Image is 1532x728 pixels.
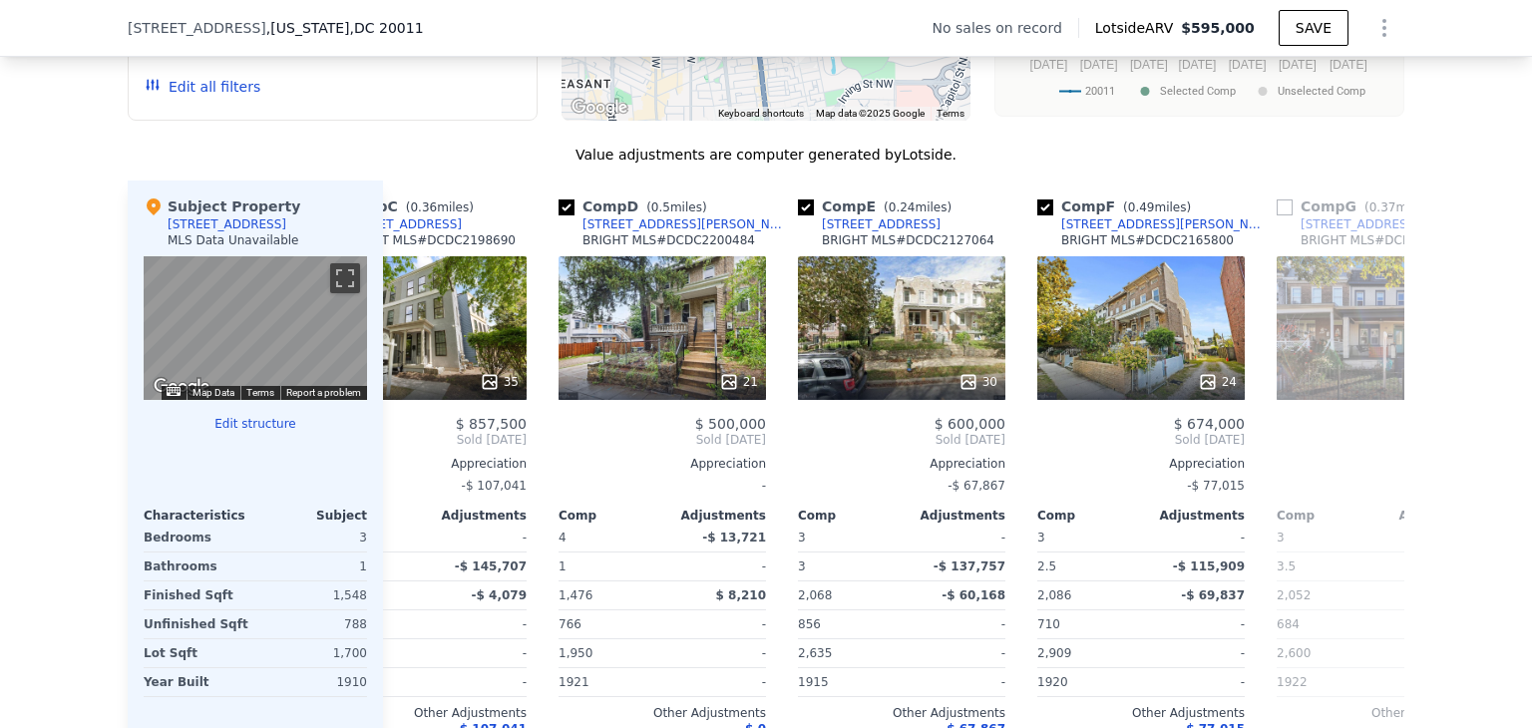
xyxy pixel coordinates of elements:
[1279,10,1348,46] button: SAVE
[144,256,367,400] div: Map
[567,95,632,121] img: Google
[259,639,367,667] div: 1,700
[937,108,964,119] a: Terms (opens in new tab)
[559,552,658,580] div: 1
[798,531,806,545] span: 3
[168,232,299,248] div: MLS Data Unavailable
[455,559,527,573] span: -$ 145,707
[427,668,527,696] div: -
[1356,200,1440,214] span: ( miles)
[559,456,766,472] div: Appreciation
[144,256,367,400] div: Street View
[246,387,274,398] a: Terms (opens in new tab)
[427,524,527,551] div: -
[798,617,821,631] span: 856
[1330,58,1367,72] text: [DATE]
[1130,58,1168,72] text: [DATE]
[1145,524,1245,551] div: -
[798,668,898,696] div: 1915
[798,705,1005,721] div: Other Adjustments
[1174,416,1245,432] span: $ 674,000
[145,77,260,97] button: Edit all filters
[255,508,367,524] div: Subject
[319,432,527,448] span: Sold [DATE]
[822,216,941,232] div: [STREET_ADDRESS]
[144,639,251,667] div: Lot Sqft
[319,456,527,472] div: Appreciation
[1037,588,1071,602] span: 2,086
[816,108,925,119] span: Map data ©2025 Google
[168,216,286,232] div: [STREET_ADDRESS]
[1277,646,1311,660] span: 2,600
[480,372,519,392] div: 35
[666,552,766,580] div: -
[559,588,592,602] span: 1,476
[1145,639,1245,667] div: -
[1181,588,1245,602] span: -$ 69,837
[144,196,300,216] div: Subject Property
[1080,58,1118,72] text: [DATE]
[319,705,527,721] div: Other Adjustments
[798,432,1005,448] span: Sold [DATE]
[1037,508,1141,524] div: Comp
[798,552,898,580] div: 3
[662,508,766,524] div: Adjustments
[1198,372,1237,392] div: 24
[559,508,662,524] div: Comp
[1037,196,1199,216] div: Comp F
[144,581,251,609] div: Finished Sqft
[1277,705,1484,721] div: Other Adjustments
[582,216,790,232] div: [STREET_ADDRESS][PERSON_NAME]
[1277,668,1376,696] div: 1922
[1037,705,1245,721] div: Other Adjustments
[559,617,581,631] span: 766
[1364,8,1404,48] button: Show Options
[423,508,527,524] div: Adjustments
[567,95,632,121] a: Open this area in Google Maps (opens a new window)
[798,216,941,232] a: [STREET_ADDRESS]
[906,639,1005,667] div: -
[192,386,234,400] button: Map Data
[582,232,755,248] div: BRIGHT MLS # DCDC2200484
[1229,58,1267,72] text: [DATE]
[259,581,367,609] div: 1,548
[1145,610,1245,638] div: -
[935,416,1005,432] span: $ 600,000
[1301,216,1419,232] div: [STREET_ADDRESS]
[259,552,367,580] div: 1
[651,200,670,214] span: 0.5
[350,20,424,36] span: , DC 20011
[1181,20,1255,36] span: $595,000
[1277,531,1285,545] span: 3
[330,263,360,293] button: Toggle fullscreen view
[144,416,367,432] button: Edit structure
[1037,668,1137,696] div: 1920
[343,216,462,232] div: [STREET_ADDRESS]
[1141,508,1245,524] div: Adjustments
[149,374,214,400] a: Open this area in Google Maps (opens a new window)
[144,552,251,580] div: Bathrooms
[1277,588,1311,602] span: 2,052
[1037,456,1245,472] div: Appreciation
[259,610,367,638] div: 788
[1384,524,1484,551] div: -
[144,508,255,524] div: Characteristics
[666,639,766,667] div: -
[876,200,959,214] span: ( miles)
[128,145,1404,165] div: Value adjustments are computer generated by Lotside .
[948,479,1005,493] span: -$ 67,867
[638,200,714,214] span: ( miles)
[1277,508,1380,524] div: Comp
[1179,58,1217,72] text: [DATE]
[286,387,361,398] a: Report a problem
[559,216,790,232] a: [STREET_ADDRESS][PERSON_NAME]
[1128,200,1155,214] span: 0.49
[1384,639,1484,667] div: -
[1037,531,1045,545] span: 3
[1187,479,1245,493] span: -$ 77,015
[319,216,462,232] a: [STREET_ADDRESS]
[1380,508,1484,524] div: Adjustments
[144,524,251,551] div: Bedrooms
[1037,617,1060,631] span: 710
[472,588,527,602] span: -$ 4,079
